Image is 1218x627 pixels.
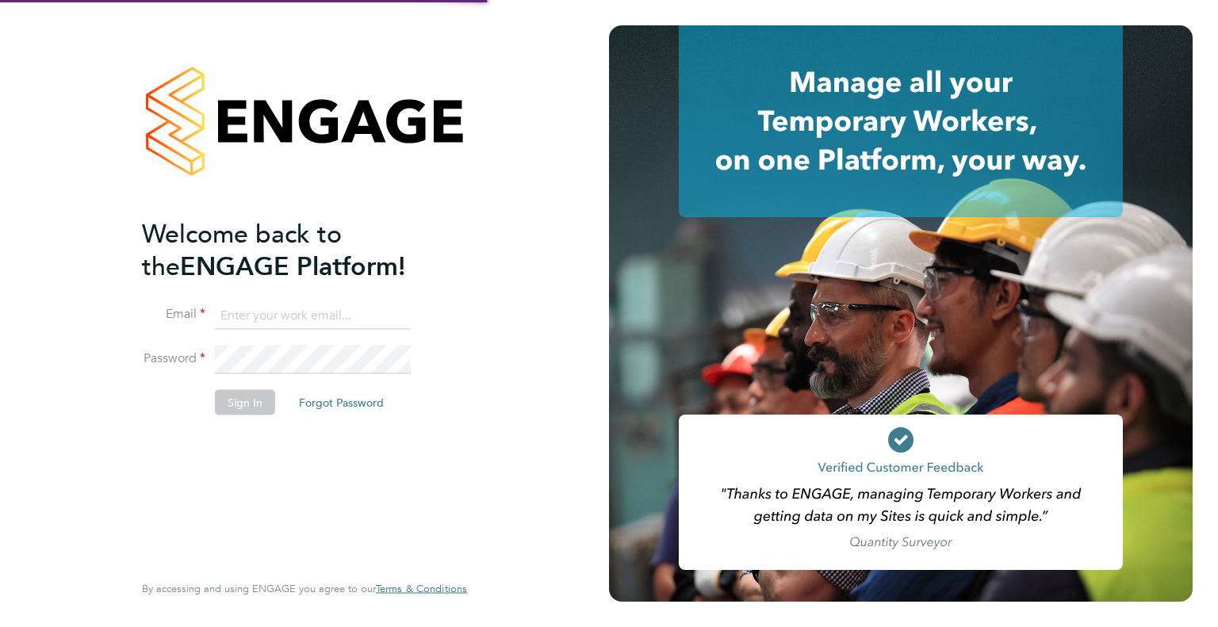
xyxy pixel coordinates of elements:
[142,350,205,367] label: Password
[286,390,396,415] button: Forgot Password
[376,583,467,595] a: Terms & Conditions
[376,582,467,595] span: Terms & Conditions
[142,217,451,282] h2: ENGAGE Platform!
[142,582,467,595] span: By accessing and using ENGAGE you agree to our
[142,218,342,281] span: Welcome back to the
[142,306,205,323] label: Email
[215,390,275,415] button: Sign In
[215,301,411,330] input: Enter your work email...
